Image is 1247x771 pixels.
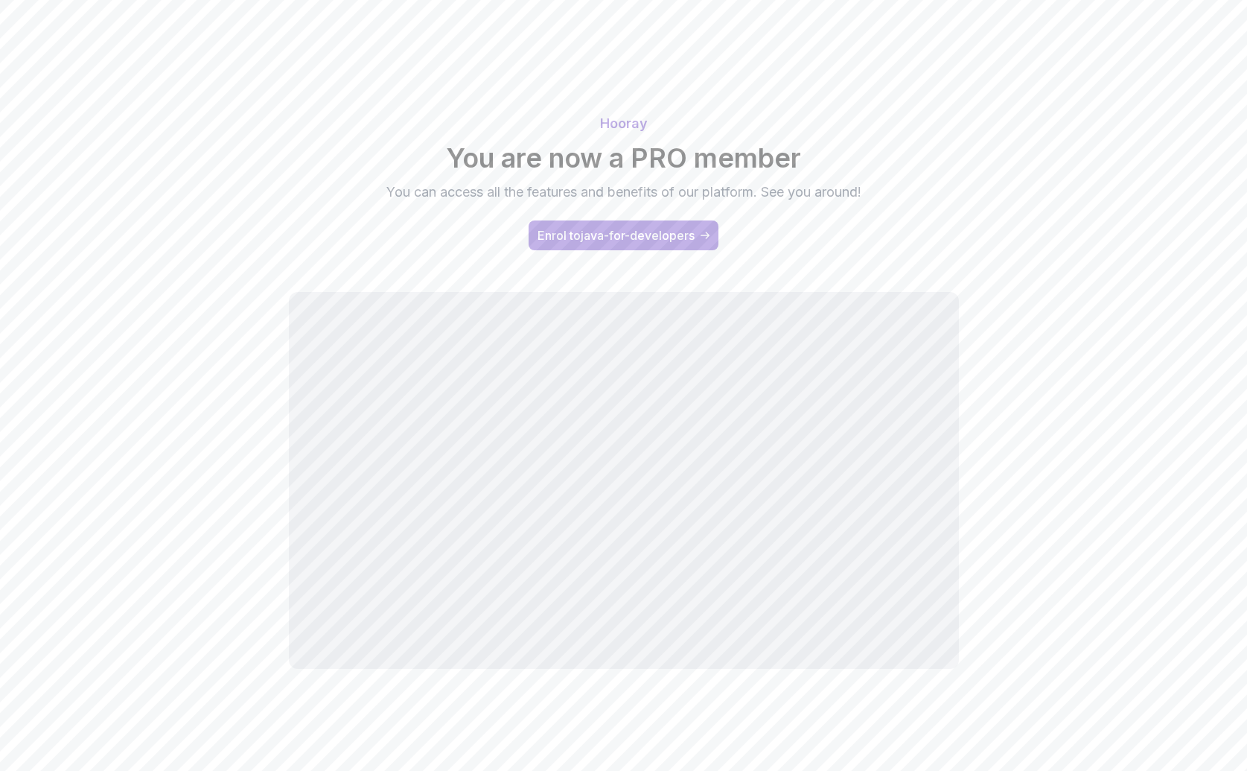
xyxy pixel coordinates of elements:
iframe: welcome [289,292,959,669]
h2: You are now a PRO member [103,143,1145,173]
p: Hooray [103,113,1145,134]
button: Enrol tojava-for-developers [529,220,718,250]
p: You can access all the features and benefits of our platform. See you around! [374,182,874,203]
div: Enrol to java-for-developers [538,226,695,244]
